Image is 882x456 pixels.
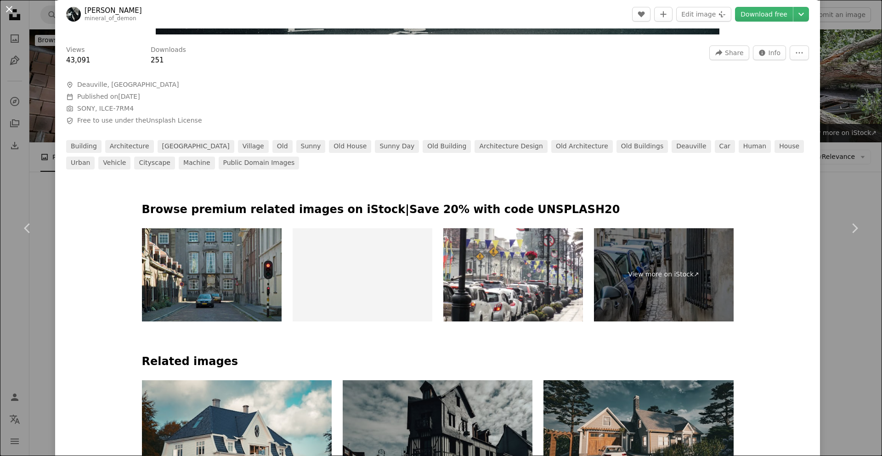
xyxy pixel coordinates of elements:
a: View more on iStock↗ [594,228,734,321]
span: Free to use under the [77,116,202,125]
h4: Related images [142,355,734,369]
a: urban [66,157,95,169]
img: Rome Street View [293,228,432,321]
h3: Downloads [151,45,186,55]
a: old building [423,140,471,153]
a: vehicle [98,157,130,169]
h3: Views [66,45,85,55]
a: [PERSON_NAME] [85,6,142,15]
a: [GEOGRAPHIC_DATA] [158,140,234,153]
a: Download free [735,7,793,22]
span: 251 [151,56,164,64]
span: Info [769,46,781,60]
span: Published on [77,93,140,100]
a: sunny [296,140,326,153]
a: old architecture [551,140,613,153]
span: 43,091 [66,56,90,64]
a: architecture [105,140,154,153]
button: Like [632,7,650,22]
button: SONY, ILCE-7RM4 [77,104,134,113]
button: Add to Collection [654,7,673,22]
button: More Actions [790,45,809,60]
a: human [739,140,771,153]
a: village [238,140,269,153]
span: Deauville, [GEOGRAPHIC_DATA] [77,80,179,90]
button: Edit image [676,7,731,22]
img: Old Street In The Dutch Town Of Utrecht [142,228,282,321]
time: September 13, 2024 at 5:35:05 AM GMT+8 [118,93,140,100]
a: Next [827,184,882,272]
img: Go to Nastia Petruk's profile [66,7,81,22]
button: Share this image [709,45,749,60]
a: cityscape [134,157,175,169]
span: Share [725,46,743,60]
a: old house [329,140,371,153]
a: architecture design [475,140,548,153]
button: Choose download size [793,7,809,22]
a: Unsplash License [146,117,202,124]
a: car [715,140,735,153]
p: Browse premium related images on iStock | Save 20% with code UNSPLASH20 [142,203,734,217]
a: a car parked in front of a house [543,429,733,437]
a: house [775,140,804,153]
a: sunny day [375,140,419,153]
a: Public domain images [219,157,300,169]
a: old [272,140,293,153]
a: mineral_of_demon [85,15,136,22]
a: deauville [672,140,711,153]
a: machine [179,157,215,169]
button: Stats about this image [753,45,786,60]
a: white and blue house [142,437,332,445]
a: building [66,140,102,153]
a: A black and white photo of a large building [343,439,532,447]
a: old buildings [616,140,668,153]
img: The Heart of Bandung, Indonesia [443,228,583,321]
